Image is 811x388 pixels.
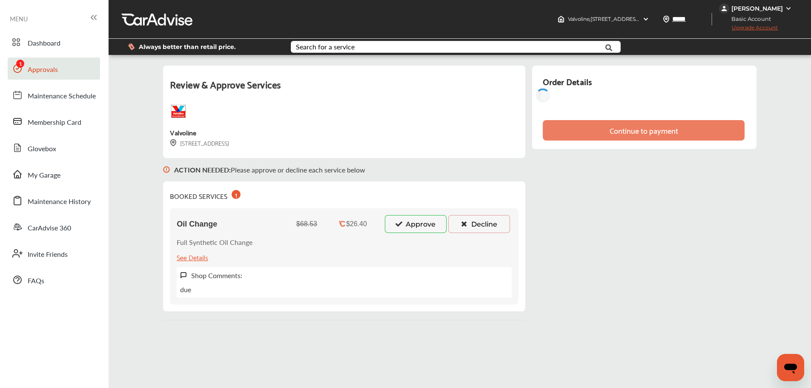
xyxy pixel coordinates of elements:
p: due [180,285,191,294]
div: Search for a service [296,43,355,50]
p: Please approve or decline each service below [174,165,365,175]
div: Review & Approve Services [170,76,519,103]
img: jVpblrzwTbfkPYzPPzSLxeg0AAAAASUVORK5CYII= [719,3,729,14]
div: [STREET_ADDRESS] [170,138,229,148]
a: Invite Friends [8,242,100,264]
span: Basic Account [720,14,777,23]
span: Always better than retail price. [139,44,236,50]
img: svg+xml;base64,PHN2ZyB3aWR0aD0iMTYiIGhlaWdodD0iMTciIHZpZXdCb3g9IjAgMCAxNiAxNyIgZmlsbD0ibm9uZSIgeG... [180,272,187,279]
a: Glovebox [8,137,100,159]
span: Maintenance Schedule [28,91,96,102]
img: location_vector.a44bc228.svg [663,16,670,23]
span: Dashboard [28,38,60,49]
span: Invite Friends [28,249,68,260]
span: My Garage [28,170,60,181]
span: CarAdvise 360 [28,223,71,234]
img: svg+xml;base64,PHN2ZyB3aWR0aD0iMTYiIGhlaWdodD0iMTciIHZpZXdCb3g9IjAgMCAxNiAxNyIgZmlsbD0ibm9uZSIgeG... [163,158,170,181]
a: Maintenance Schedule [8,84,100,106]
label: Shop Comments: [191,270,242,280]
a: Approvals [8,57,100,80]
b: ACTION NEEDED : [174,165,231,175]
img: header-home-logo.8d720a4f.svg [558,16,565,23]
span: Oil Change [177,220,217,229]
span: Glovebox [28,144,56,155]
span: MENU [10,15,28,22]
div: [PERSON_NAME] [731,5,783,12]
span: Membership Card [28,117,81,128]
div: 1 [232,190,241,199]
img: dollor_label_vector.a70140d1.svg [128,43,135,50]
span: Maintenance History [28,196,91,207]
a: CarAdvise 360 [8,216,100,238]
img: WGsFRI8htEPBVLJbROoPRyZpYNWhNONpIPPETTm6eUC0GeLEiAAAAAElFTkSuQmCC [785,5,792,12]
div: $26.40 [346,220,367,228]
button: Decline [448,215,510,233]
iframe: Button to launch messaging window [777,354,804,381]
button: Approve [385,215,447,233]
a: Membership Card [8,110,100,132]
a: FAQs [8,269,100,291]
div: Valvoline [170,126,196,138]
img: header-down-arrow.9dd2ce7d.svg [642,16,649,23]
img: svg+xml;base64,PHN2ZyB3aWR0aD0iMTYiIGhlaWdodD0iMTciIHZpZXdCb3g9IjAgMCAxNiAxNyIgZmlsbD0ibm9uZSIgeG... [170,139,177,147]
div: BOOKED SERVICES [170,188,241,201]
span: Valvoline , [STREET_ADDRESS] [GEOGRAPHIC_DATA] , PA 17601 [568,16,718,22]
span: Approvals [28,64,58,75]
a: Dashboard [8,31,100,53]
a: My Garage [8,163,100,185]
img: header-divider.bc55588e.svg [711,13,712,26]
div: Continue to payment [610,126,678,135]
div: Order Details [543,74,592,89]
span: FAQs [28,276,44,287]
span: Upgrade Account [719,24,778,35]
div: See Details [177,251,208,263]
a: Maintenance History [8,190,100,212]
img: logo-valvoline.png [170,103,187,120]
div: $68.53 [296,220,317,228]
p: Full Synthetic Oil Change [177,237,252,247]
